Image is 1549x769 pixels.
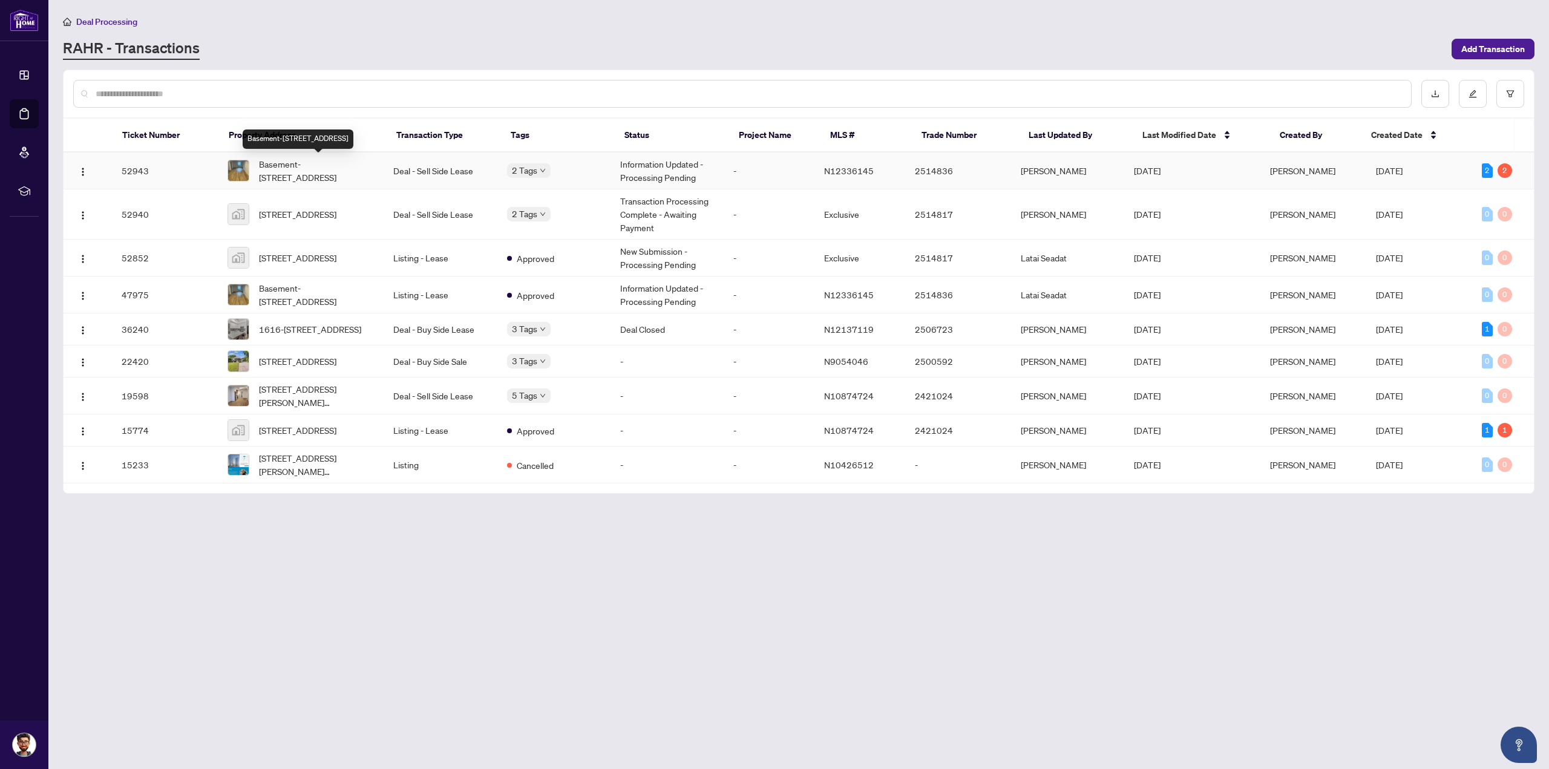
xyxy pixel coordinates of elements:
td: Deal - Sell Side Lease [384,189,497,240]
img: Logo [78,211,88,220]
td: - [724,345,814,378]
button: Logo [73,248,93,267]
span: [DATE] [1376,165,1403,176]
span: [DATE] [1134,209,1161,220]
td: Deal - Buy Side Sale [384,345,497,378]
td: 22420 [112,345,218,378]
td: Listing - Lease [384,277,497,313]
img: thumbnail-img [228,351,249,371]
td: 2421024 [905,414,1011,447]
span: [DATE] [1376,425,1403,436]
td: Latai Seadat [1011,240,1124,277]
div: 0 [1498,457,1512,472]
span: Cancelled [517,459,554,472]
span: [DATE] [1376,324,1403,335]
td: [PERSON_NAME] [1011,345,1124,378]
th: Created Date [1361,119,1468,152]
span: N10426512 [824,459,874,470]
td: 15774 [112,414,218,447]
span: [PERSON_NAME] [1270,252,1335,263]
img: Logo [78,461,88,471]
button: edit [1459,80,1487,108]
span: down [540,211,546,217]
td: Deal - Sell Side Lease [384,152,497,189]
button: Logo [73,352,93,371]
a: RAHR - Transactions [63,38,200,60]
span: [DATE] [1376,356,1403,367]
div: 0 [1482,250,1493,265]
div: 0 [1482,388,1493,403]
img: Logo [78,291,88,301]
td: [PERSON_NAME] [1011,152,1124,189]
span: [PERSON_NAME] [1270,165,1335,176]
td: 47975 [112,277,218,313]
td: - [724,447,814,483]
span: [STREET_ADDRESS] [259,251,336,264]
td: Transaction Processing Complete - Awaiting Payment [611,189,724,240]
td: Deal Closed [611,313,724,345]
button: Logo [73,205,93,224]
span: [DATE] [1134,165,1161,176]
span: [DATE] [1134,289,1161,300]
td: [PERSON_NAME] [1011,313,1124,345]
div: 0 [1482,457,1493,472]
div: 2 [1498,163,1512,178]
div: 0 [1482,287,1493,302]
span: N12336145 [824,165,874,176]
span: Approved [517,289,554,302]
td: Information Updated - Processing Pending [611,277,724,313]
th: MLS # [820,119,912,152]
img: Logo [78,358,88,367]
span: 3 Tags [512,354,537,368]
td: - [724,240,814,277]
span: Approved [517,424,554,437]
span: [DATE] [1134,356,1161,367]
img: thumbnail-img [228,204,249,224]
th: Transaction Type [387,119,501,152]
td: - [724,414,814,447]
td: [PERSON_NAME] [1011,414,1124,447]
span: Exclusive [824,252,859,263]
button: Logo [73,285,93,304]
span: [STREET_ADDRESS][PERSON_NAME][PERSON_NAME] [259,382,375,409]
th: Last Updated By [1019,119,1133,152]
img: logo [10,9,39,31]
td: Deal - Sell Side Lease [384,378,497,414]
span: 2 Tags [512,207,537,221]
td: 2506723 [905,313,1011,345]
td: [PERSON_NAME] [1011,189,1124,240]
th: Tags [501,119,615,152]
img: Logo [78,427,88,436]
div: 0 [1498,354,1512,368]
td: Deal - Buy Side Lease [384,313,497,345]
button: download [1421,80,1449,108]
span: [PERSON_NAME] [1270,209,1335,220]
div: Basement-[STREET_ADDRESS] [243,129,353,149]
td: Listing - Lease [384,240,497,277]
button: Logo [73,420,93,440]
td: 52852 [112,240,218,277]
button: Add Transaction [1452,39,1534,59]
div: 0 [1498,207,1512,221]
td: - [724,313,814,345]
div: 1 [1482,423,1493,437]
td: 2514836 [905,152,1011,189]
button: Logo [73,386,93,405]
div: 0 [1482,354,1493,368]
span: N12336145 [824,289,874,300]
td: Latai Seadat [1011,277,1124,313]
span: Exclusive [824,209,859,220]
td: - [611,345,724,378]
td: Listing [384,447,497,483]
span: N9054046 [824,356,868,367]
td: 19598 [112,378,218,414]
td: 36240 [112,313,218,345]
span: 3 Tags [512,322,537,336]
span: 2 Tags [512,163,537,177]
td: 52940 [112,189,218,240]
td: - [724,277,814,313]
td: [PERSON_NAME] [1011,378,1124,414]
span: filter [1506,90,1515,98]
td: - [724,189,814,240]
div: 2 [1482,163,1493,178]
